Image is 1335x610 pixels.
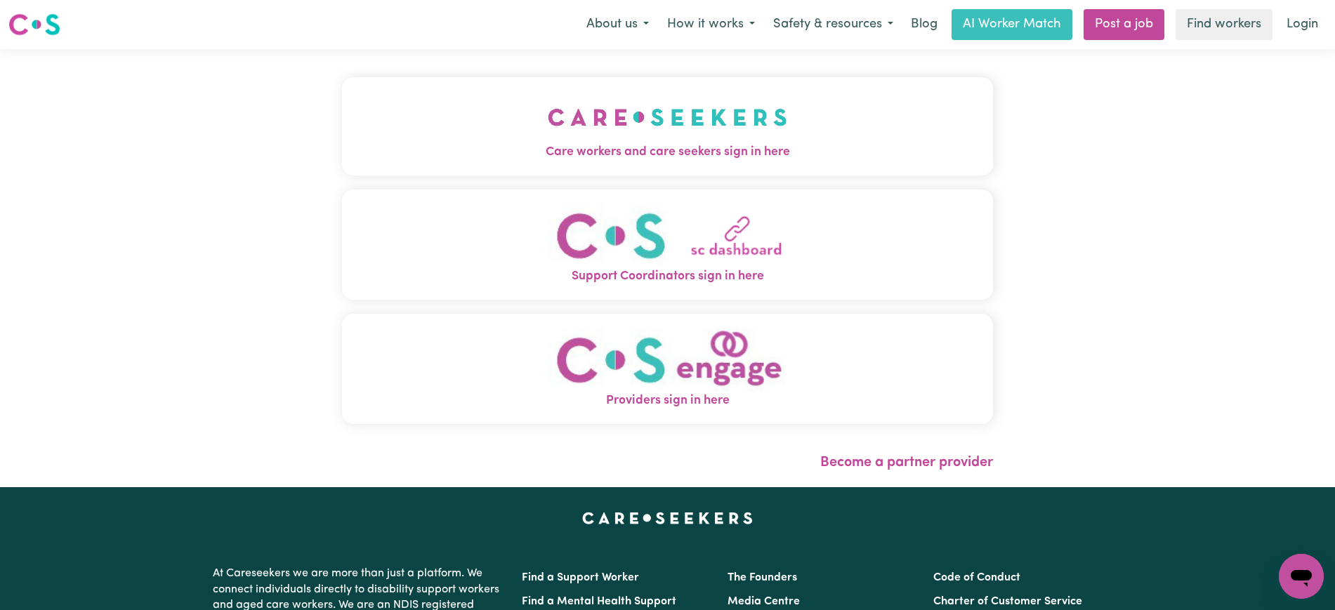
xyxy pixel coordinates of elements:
a: Find a Support Worker [522,572,639,583]
img: Careseekers logo [8,12,60,37]
a: Find workers [1176,9,1272,40]
a: The Founders [728,572,797,583]
span: Providers sign in here [342,392,993,410]
a: Become a partner provider [820,456,993,470]
button: How it works [658,10,764,39]
a: Charter of Customer Service [933,596,1082,607]
a: AI Worker Match [952,9,1072,40]
a: Blog [902,9,946,40]
a: Careseekers home page [582,512,753,524]
iframe: Button to launch messaging window [1279,554,1324,599]
a: Login [1278,9,1327,40]
a: Post a job [1084,9,1164,40]
button: Care workers and care seekers sign in here [342,77,993,175]
a: Code of Conduct [933,572,1020,583]
a: Media Centre [728,596,800,607]
button: Support Coordinators sign in here [342,190,993,300]
span: Support Coordinators sign in here [342,267,993,286]
span: Care workers and care seekers sign in here [342,143,993,161]
button: About us [577,10,658,39]
a: Careseekers logo [8,8,60,41]
button: Providers sign in here [342,314,993,424]
button: Safety & resources [764,10,902,39]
